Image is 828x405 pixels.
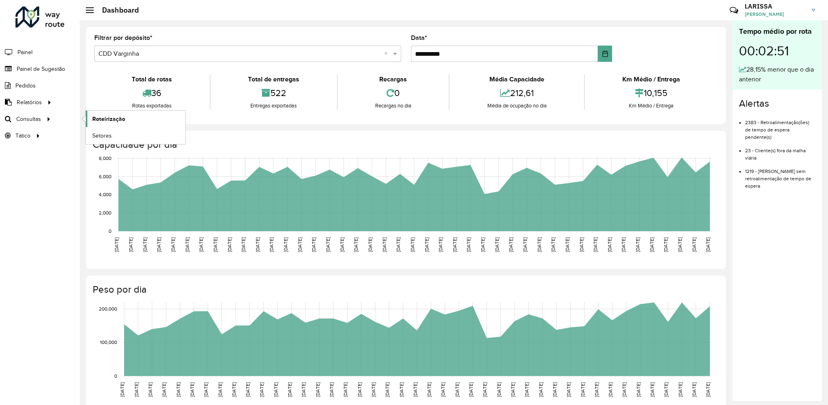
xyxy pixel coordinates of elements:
a: Roteirização [86,111,185,127]
span: Clear all [384,49,391,59]
text: 100,000 [100,340,117,345]
text: [DATE] [315,382,320,397]
text: [DATE] [691,382,697,397]
text: [DATE] [357,382,362,397]
div: Km Médio / Entrega [587,102,716,110]
text: 0 [114,373,117,379]
text: [DATE] [353,237,359,252]
text: [DATE] [399,382,404,397]
text: [DATE] [259,382,265,397]
text: [DATE] [621,237,626,252]
text: [DATE] [217,382,223,397]
text: [DATE] [663,237,669,252]
li: 23 - Cliente(s) fora da malha viária [745,141,815,162]
text: [DATE] [241,237,246,252]
text: [DATE] [343,382,348,397]
text: [DATE] [566,382,571,397]
text: [DATE] [706,237,711,252]
text: [DATE] [580,382,585,397]
text: [DATE] [385,382,390,397]
text: 4,000 [99,192,111,197]
text: [DATE] [371,382,376,397]
text: [DATE] [538,382,543,397]
text: [DATE] [134,382,139,397]
text: [DATE] [148,382,153,397]
text: [DATE] [438,237,443,252]
text: [DATE] [550,237,556,252]
text: [DATE] [227,237,232,252]
text: [DATE] [339,237,345,252]
text: [DATE] [424,237,429,252]
span: Consultas [16,115,41,123]
text: [DATE] [537,237,542,252]
text: [DATE] [269,237,274,252]
text: [DATE] [301,382,306,397]
text: [DATE] [524,382,530,397]
text: [DATE] [454,382,460,397]
span: Setores [92,131,112,140]
text: [DATE] [120,382,125,397]
text: [DATE] [677,237,682,252]
h4: Alertas [739,98,815,109]
label: Filtrar por depósito [94,33,152,43]
text: [DATE] [128,237,133,252]
li: 2383 - Retroalimentação(ões) de tempo de espera pendente(s) [745,113,815,141]
text: [DATE] [635,237,640,252]
a: Setores [86,127,185,144]
text: [DATE] [185,237,190,252]
text: [DATE] [273,382,278,397]
text: [DATE] [161,382,167,397]
div: Recargas no dia [340,102,447,110]
text: [DATE] [579,237,584,252]
text: [DATE] [287,382,292,397]
h4: Capacidade por dia [93,139,718,151]
text: 8,000 [99,156,111,161]
text: [DATE] [114,237,119,252]
div: Recargas [340,74,447,84]
a: Contato Rápido [725,2,743,19]
text: [DATE] [297,237,302,252]
text: [DATE] [198,237,204,252]
div: 10,155 [587,84,716,102]
div: Média de ocupação no dia [452,102,582,110]
text: [DATE] [496,382,502,397]
text: [DATE] [203,382,209,397]
h2: Dashboard [94,6,139,15]
text: [DATE] [636,382,641,397]
text: [DATE] [156,237,161,252]
text: [DATE] [664,382,669,397]
span: Painel de Sugestão [17,65,65,73]
text: 200,000 [99,306,117,311]
text: [DATE] [691,237,697,252]
div: 00:02:51 [739,37,815,65]
text: [DATE] [329,382,334,397]
div: Total de entregas [213,74,335,84]
text: [DATE] [552,382,557,397]
text: [DATE] [311,237,316,252]
button: Choose Date [598,46,612,62]
div: Média Capacidade [452,74,582,84]
label: Data [411,33,427,43]
div: Tempo médio por rota [739,26,815,37]
text: [DATE] [382,237,387,252]
span: Roteirização [92,115,125,123]
h4: Peso por dia [93,284,718,296]
text: 6,000 [99,174,111,179]
span: Painel [17,48,33,57]
text: [DATE] [325,237,330,252]
span: Relatórios [17,98,42,107]
text: [DATE] [245,382,250,397]
text: [DATE] [466,237,472,252]
text: [DATE] [367,237,373,252]
text: [DATE] [441,382,446,397]
text: [DATE] [509,237,514,252]
text: [DATE] [189,382,195,397]
div: 212,61 [452,84,582,102]
text: [DATE] [649,237,654,252]
text: [DATE] [176,382,181,397]
text: [DATE] [283,237,288,252]
div: Rotas exportadas [96,102,208,110]
text: 0 [109,228,111,234]
text: [DATE] [608,382,613,397]
text: [DATE] [413,382,418,397]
